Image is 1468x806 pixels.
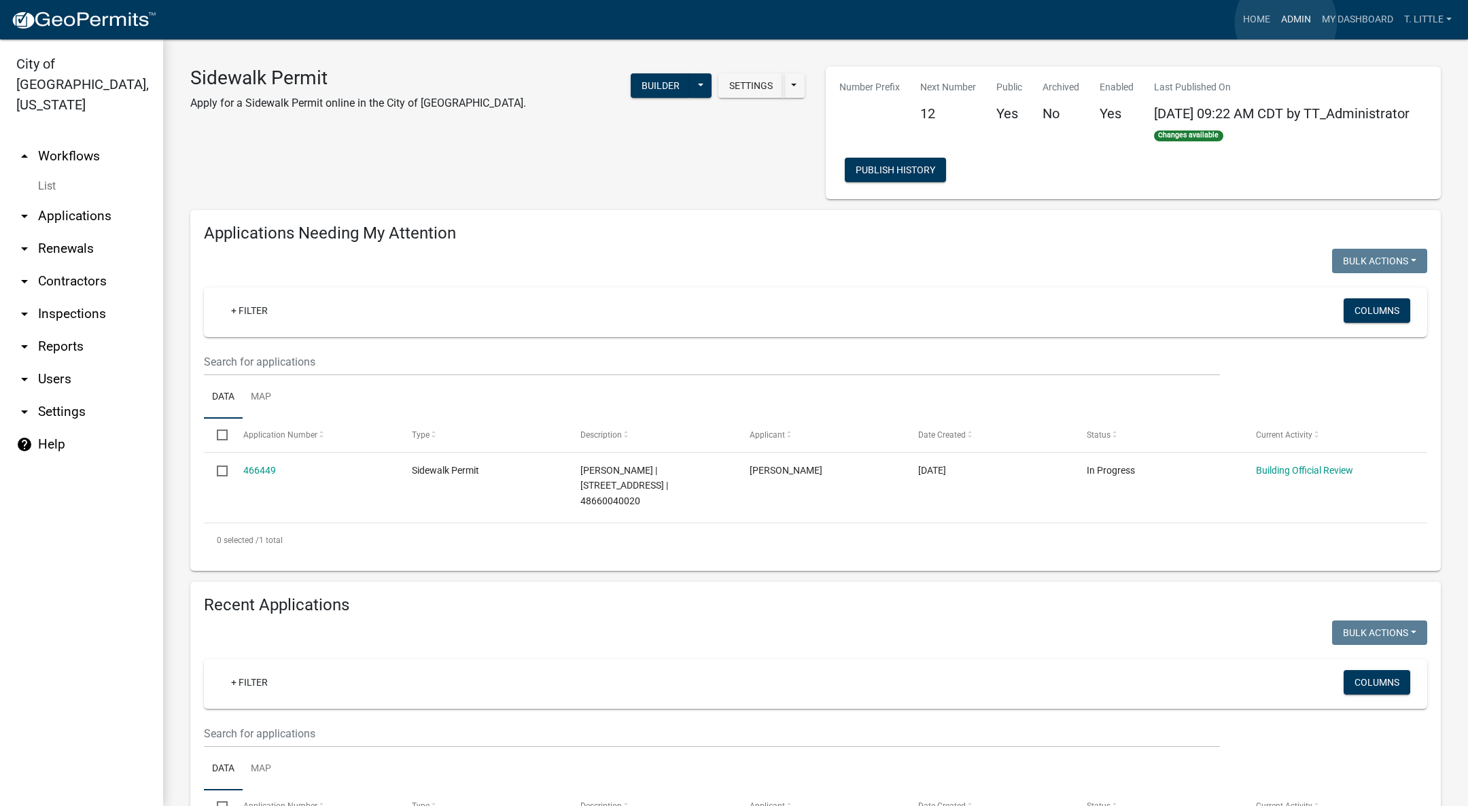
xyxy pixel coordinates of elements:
a: Data [204,748,243,791]
p: Archived [1043,80,1079,94]
input: Search for applications [204,348,1220,376]
button: Columns [1344,298,1410,323]
span: Current Activity [1256,430,1312,440]
button: Columns [1344,670,1410,695]
h5: No [1043,105,1079,122]
span: Jay Clark | 203 W 2ND AVE | 48660040020 [580,465,668,507]
datatable-header-cell: Description [567,419,736,451]
datatable-header-cell: Applicant [737,419,905,451]
span: Sidewalk Permit [412,465,479,476]
i: arrow_drop_down [16,306,33,322]
span: Changes available [1154,130,1223,141]
span: Application Number [243,430,317,440]
p: Last Published On [1154,80,1410,94]
span: Type [412,430,430,440]
a: Building Official Review [1256,465,1353,476]
span: 08/19/2025 [918,465,946,476]
a: 466449 [243,465,276,476]
span: Applicant [750,430,785,440]
span: Status [1087,430,1111,440]
input: Search for applications [204,720,1220,748]
a: Home [1238,7,1276,33]
i: arrow_drop_down [16,371,33,387]
span: Date Created [918,430,966,440]
a: Map [243,376,279,419]
i: arrow_drop_down [16,338,33,355]
button: Publish History [845,158,946,182]
button: Builder [631,73,691,98]
button: Bulk Actions [1332,249,1427,273]
a: + Filter [220,670,279,695]
wm-modal-confirm: Workflow Publish History [845,166,946,177]
span: In Progress [1087,465,1135,476]
a: T. Little [1399,7,1457,33]
datatable-header-cell: Application Number [230,419,398,451]
a: My Dashboard [1316,7,1399,33]
a: Data [204,376,243,419]
button: Bulk Actions [1332,620,1427,645]
h4: Recent Applications [204,595,1427,615]
datatable-header-cell: Current Activity [1243,419,1412,451]
datatable-header-cell: Select [204,419,230,451]
span: 0 selected / [217,536,259,545]
p: Number Prefix [839,80,900,94]
p: Next Number [920,80,976,94]
i: arrow_drop_down [16,208,33,224]
h5: 12 [920,105,976,122]
i: arrow_drop_down [16,273,33,290]
i: help [16,436,33,453]
p: Apply for a Sidewalk Permit online in the City of [GEOGRAPHIC_DATA]. [190,95,526,111]
datatable-header-cell: Type [399,419,567,451]
h4: Applications Needing My Attention [204,224,1427,243]
h5: Yes [1100,105,1134,122]
p: Enabled [1100,80,1134,94]
i: arrow_drop_down [16,404,33,420]
i: arrow_drop_up [16,148,33,164]
a: Admin [1276,7,1316,33]
span: Tony Montalvo [750,465,822,476]
h3: Sidewalk Permit [190,67,526,90]
h5: Yes [996,105,1022,122]
span: Description [580,430,622,440]
i: arrow_drop_down [16,241,33,257]
p: Public [996,80,1022,94]
div: 1 total [204,523,1427,557]
button: Settings [718,73,784,98]
a: + Filter [220,298,279,323]
datatable-header-cell: Status [1074,419,1242,451]
a: Map [243,748,279,791]
span: [DATE] 09:22 AM CDT by TT_Administrator [1154,105,1410,122]
datatable-header-cell: Date Created [905,419,1074,451]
